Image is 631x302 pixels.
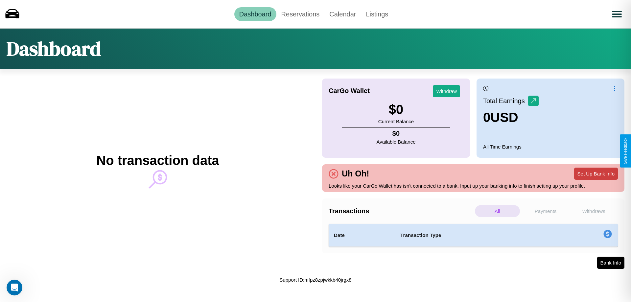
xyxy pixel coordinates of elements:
[234,7,276,21] a: Dashboard
[7,280,22,295] iframe: Intercom live chat
[475,205,520,217] p: All
[361,7,393,21] a: Listings
[378,117,414,126] p: Current Balance
[523,205,568,217] p: Payments
[574,168,618,180] button: Set Up Bank Info
[276,7,325,21] a: Reservations
[483,142,618,151] p: All Time Earnings
[571,205,616,217] p: Withdraws
[377,130,416,137] h4: $ 0
[329,87,370,95] h4: CarGo Wallet
[400,231,549,239] h4: Transaction Type
[377,137,416,146] p: Available Balance
[339,169,372,178] h4: Uh Oh!
[623,138,628,164] div: Give Feedback
[329,224,618,247] table: simple table
[96,153,219,168] h2: No transaction data
[378,102,414,117] h3: $ 0
[329,207,473,215] h4: Transactions
[329,181,618,190] p: Looks like your CarGo Wallet has isn't connected to a bank. Input up your banking info to finish ...
[483,110,539,125] h3: 0 USD
[334,231,390,239] h4: Date
[7,35,101,62] h1: Dashboard
[279,275,351,284] p: Support ID: mfpz8zpjwkkb40jrgx8
[433,85,460,97] button: Withdraw
[483,95,528,107] p: Total Earnings
[597,257,624,269] button: Bank Info
[608,5,626,23] button: Open menu
[324,7,361,21] a: Calendar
